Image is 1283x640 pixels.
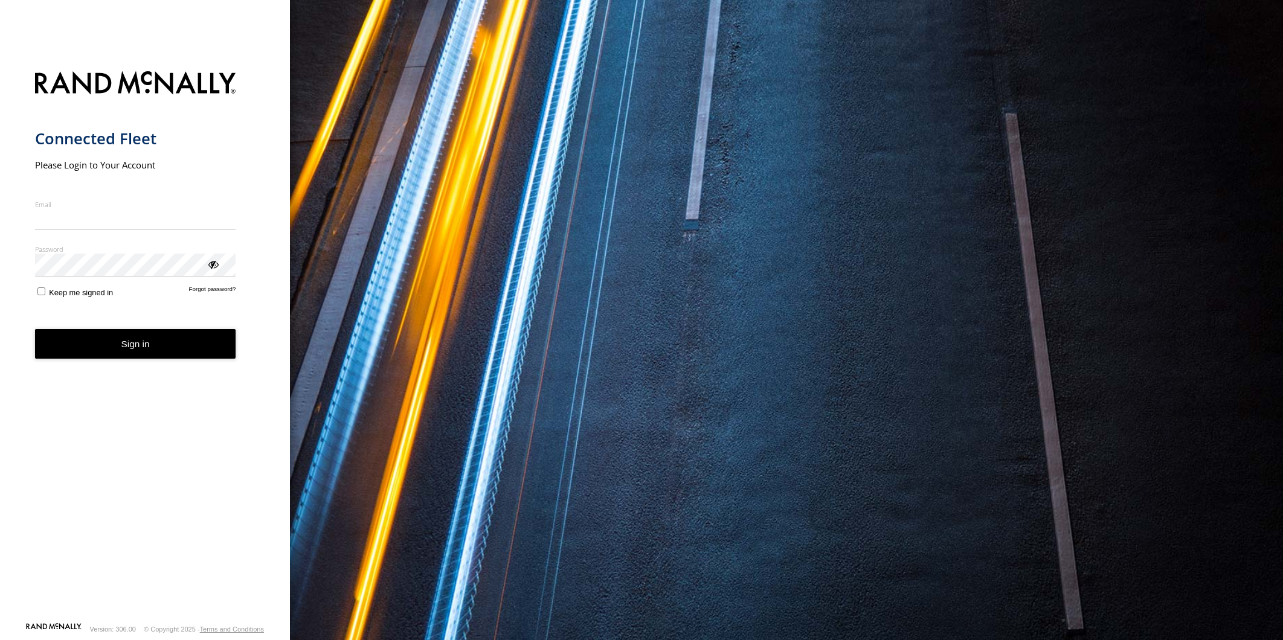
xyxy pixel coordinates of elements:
h1: Connected Fleet [35,129,236,149]
a: Terms and Conditions [200,626,264,633]
div: © Copyright 2025 - [144,626,264,633]
a: Visit our Website [26,623,82,635]
label: Password [35,245,236,254]
input: Keep me signed in [37,287,45,295]
form: main [35,64,256,622]
label: Email [35,200,236,209]
img: Rand McNally [35,69,236,100]
button: Sign in [35,329,236,359]
a: Forgot password? [189,286,236,297]
div: ViewPassword [207,258,219,270]
span: Keep me signed in [49,288,113,297]
h2: Please Login to Your Account [35,159,236,171]
div: Version: 306.00 [90,626,136,633]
